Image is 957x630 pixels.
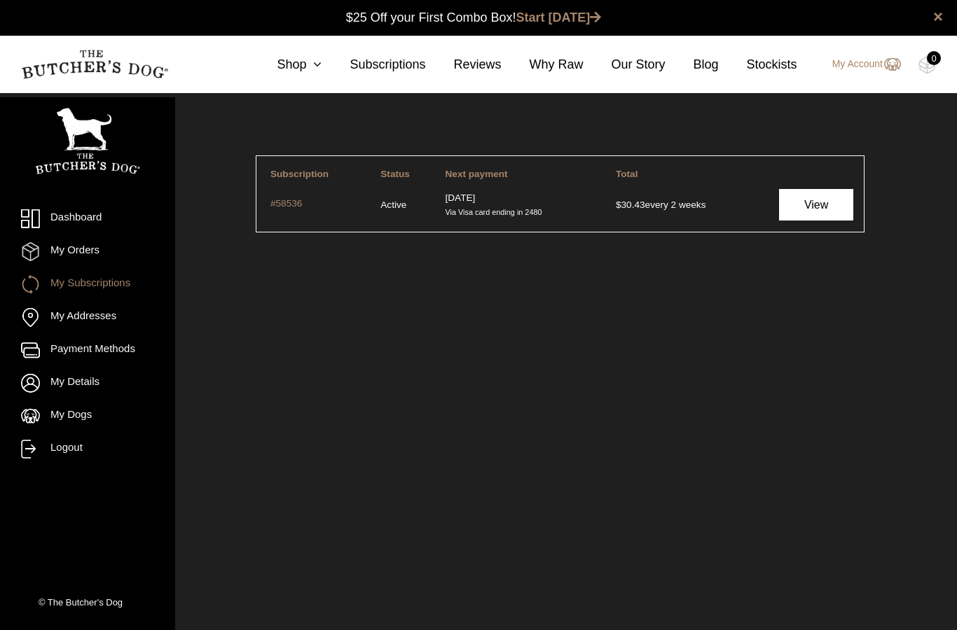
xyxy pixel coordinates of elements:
a: My Subscriptions [21,275,154,294]
a: My Details [21,374,154,393]
a: #58536 [270,197,368,213]
a: Start [DATE] [516,10,602,24]
td: every 2 weeks [610,185,769,223]
span: 30.43 [616,199,645,210]
span: Next payment [446,169,508,179]
a: Dashboard [21,209,154,228]
a: Our Story [584,55,666,74]
a: My Orders [21,242,154,261]
span: Subscription [270,169,329,179]
a: Stockists [719,55,797,74]
a: Shop [249,55,322,74]
a: Payment Methods [21,341,154,360]
a: My Account [818,56,901,73]
small: Via Visa card ending in 2480 [446,208,542,216]
span: Total [616,169,638,179]
img: TBD_Portrait_Logo_White.png [35,108,140,174]
a: close [933,8,943,25]
a: Reviews [425,55,501,74]
a: My Addresses [21,308,154,327]
span: $ [616,199,621,210]
img: TBD_Cart-Empty.png [918,56,936,74]
div: 0 [927,51,941,65]
a: Subscriptions [322,55,425,74]
span: Status [380,169,410,179]
td: Active [375,185,438,223]
a: View [779,189,853,220]
a: My Dogs [21,407,154,426]
a: Why Raw [502,55,584,74]
a: Blog [666,55,719,74]
a: Logout [21,440,154,458]
td: [DATE] [440,185,609,223]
